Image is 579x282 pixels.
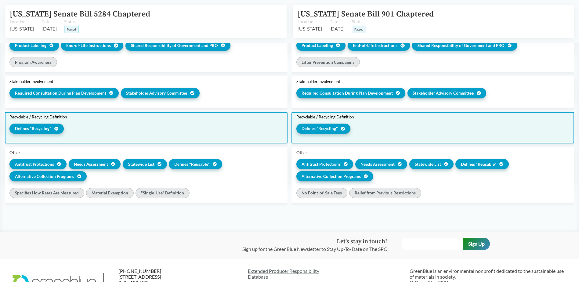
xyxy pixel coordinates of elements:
input: Sign Up [463,238,490,250]
span: Passed [64,26,78,33]
span: Defines "Reusable" [461,161,496,167]
button: OtherAntitrust ProtectionsNeeds AssessmentStatewide ListDefines "Reusable"Alternative Collection ... [5,147,574,203]
p: Sign up for the GreenBlue Newsletter to Stay Up-To-Date on The SPC [242,245,387,253]
span: Status [352,19,366,25]
strong: Let's stay in touch! [337,238,387,245]
div: Recyclable / Recycling Definition [9,114,283,119]
span: Location [10,19,34,25]
span: Antitrust Protections [302,161,341,167]
span: End-of-Life Instructions [66,42,111,49]
span: Defines "Recycling" [302,125,338,132]
span: Statewide List [128,161,154,167]
span: Date [329,19,345,25]
div: Program Awareness [9,57,57,67]
div: Other [9,150,283,155]
div: "Single-Use" Definition [136,188,189,198]
span: Shared Responsibility of Government and PRO [418,42,505,49]
div: Litter Prevention Campaigns [296,57,360,67]
span: Stakeholder Advisory Committee [413,90,474,96]
span: Passed [352,26,366,33]
span: Alternative Collection Programs [15,173,74,179]
span: Defines "Recycling" [15,125,51,132]
span: Defines "Reusable" [174,161,210,167]
span: Needs Assessment [360,161,395,167]
span: Product Labeling [15,42,46,49]
div: Specifies How Rates Are Measured [9,188,84,198]
span: Statewide List [415,161,441,167]
button: Stakeholder InvolvementRequired Consultation During Plan DevelopmentStakeholder Advisory Committe... [5,76,574,108]
span: Location [298,19,322,25]
a: [US_STATE] Senate Bill 5284 Chaptered [10,9,150,19]
span: [DATE] [329,25,345,32]
span: Required Consultation During Plan Development [15,90,106,96]
span: Status [64,19,78,25]
span: Required Consultation During Plan Development [302,90,393,96]
div: Other [296,150,570,155]
span: Needs Assessment [74,161,108,167]
div: Recyclable / Recycling Definition [296,114,570,119]
div: Stakeholder Involvement [296,79,570,84]
div: No Point-of-Sale Fees [296,188,347,198]
span: Stakeholder Advisory Committee [126,90,187,96]
a: Extended Producer ResponsibilityDatabase [248,268,405,280]
span: Shared Responsibility of Government and PRO [131,42,218,49]
div: Material Exemption [86,188,133,198]
span: Antitrust Protections [15,161,54,167]
span: End-of-Life Instructions [353,42,397,49]
span: [US_STATE] [298,25,322,32]
span: [US_STATE] [10,25,34,32]
span: Date [42,19,57,25]
button: Education and OutreachProduct LabelingEnd-of-Life InstructionsShared Responsibility of Government... [5,29,574,72]
div: Stakeholder Involvement [9,79,283,84]
a: [US_STATE] Senate Bill 901 Chaptered [298,9,434,19]
span: Alternative Collection Programs [302,173,361,179]
span: Product Labeling [302,42,333,49]
span: [DATE] [42,25,57,32]
button: Recyclable / Recycling DefinitionDefines "Recycling"Recyclable / Recycling DefinitionDefines "Rec... [5,112,574,143]
div: Relief from Previous Restrictions [349,188,421,198]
